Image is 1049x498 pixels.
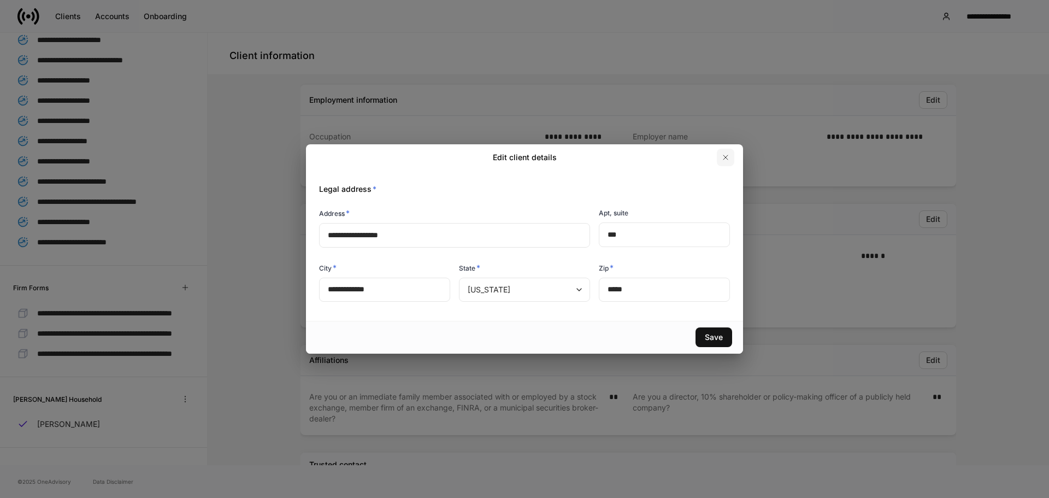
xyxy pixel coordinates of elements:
[310,171,730,195] div: Legal address
[493,152,557,163] h2: Edit client details
[599,208,628,218] h6: Apt, suite
[319,208,350,219] h6: Address
[696,327,732,347] button: Save
[459,262,480,273] h6: State
[599,262,614,273] h6: Zip
[319,262,337,273] h6: City
[459,278,590,302] div: [US_STATE]
[705,332,723,343] div: Save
